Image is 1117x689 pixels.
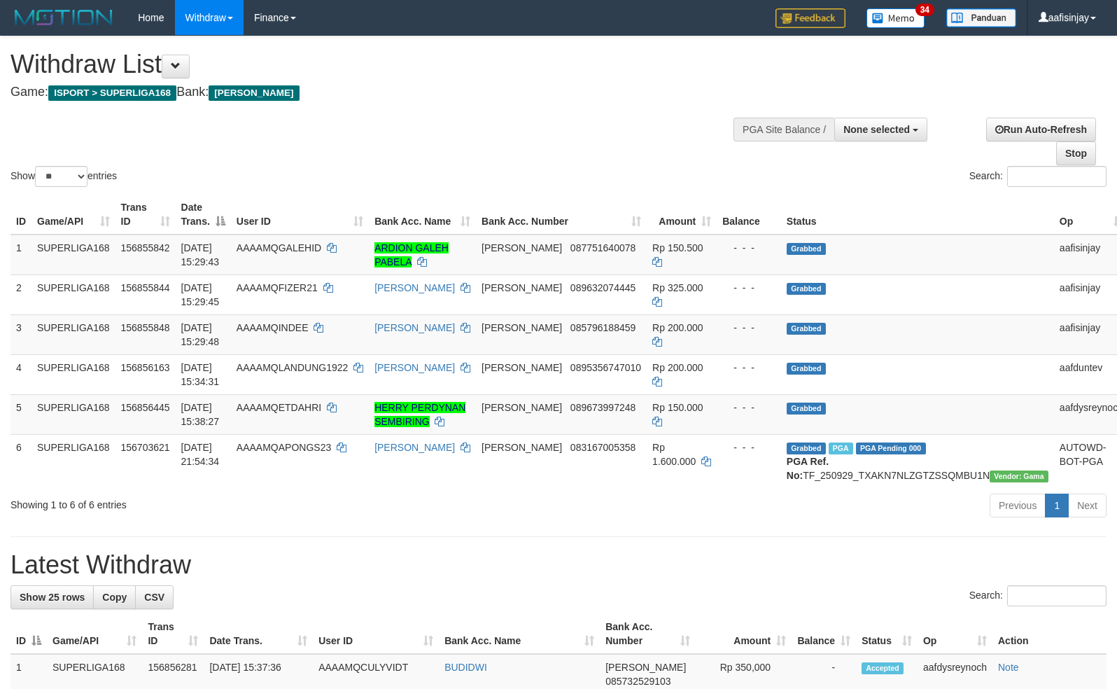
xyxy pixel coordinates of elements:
[862,662,904,674] span: Accepted
[10,614,47,654] th: ID: activate to sort column descending
[10,50,731,78] h1: Withdraw List
[652,362,703,373] span: Rp 200.000
[10,7,117,28] img: MOTION_logo.png
[115,195,176,235] th: Trans ID: activate to sort column ascending
[652,282,703,293] span: Rp 325.000
[570,442,635,453] span: Copy 083167005358 to clipboard
[121,402,170,413] span: 156856445
[444,662,487,673] a: BUDIDWI
[986,118,1096,141] a: Run Auto-Refresh
[787,443,826,454] span: Grabbed
[121,242,170,253] span: 156855842
[102,592,127,603] span: Copy
[121,282,170,293] span: 156855844
[47,614,142,654] th: Game/API: activate to sort column ascending
[787,456,829,481] b: PGA Ref. No:
[1007,166,1107,187] input: Search:
[121,322,170,333] span: 156855848
[918,614,992,654] th: Op: activate to sort column ascending
[181,282,220,307] span: [DATE] 15:29:45
[482,402,562,413] span: [PERSON_NAME]
[142,614,204,654] th: Trans ID: activate to sort column ascending
[733,118,834,141] div: PGA Site Balance /
[722,241,775,255] div: - - -
[652,242,703,253] span: Rp 150.500
[35,166,87,187] select: Showentries
[605,676,670,687] span: Copy 085732529103 to clipboard
[48,85,176,101] span: ISPORT > SUPERLIGA168
[781,434,1054,488] td: TF_250929_TXAKN7NLZGTZSSQMBU1N
[1045,494,1069,517] a: 1
[722,281,775,295] div: - - -
[10,274,31,314] td: 2
[652,402,703,413] span: Rp 150.000
[990,471,1048,482] span: Vendor URL: https://trx31.1velocity.biz
[969,166,1107,187] label: Search:
[121,442,170,453] span: 156703621
[652,322,703,333] span: Rp 200.000
[696,614,792,654] th: Amount: activate to sort column ascending
[1056,141,1096,165] a: Stop
[990,494,1046,517] a: Previous
[787,323,826,335] span: Grabbed
[181,242,220,267] span: [DATE] 15:29:43
[722,361,775,375] div: - - -
[237,322,309,333] span: AAAAMQINDEE
[652,442,696,467] span: Rp 1.600.000
[787,243,826,255] span: Grabbed
[181,402,220,427] span: [DATE] 15:38:27
[834,118,927,141] button: None selected
[792,614,856,654] th: Balance: activate to sort column ascending
[237,242,321,253] span: AAAAMQGALEHID
[121,362,170,373] span: 156856163
[946,8,1016,27] img: panduan.png
[482,322,562,333] span: [PERSON_NAME]
[787,403,826,415] span: Grabbed
[829,443,853,454] span: Marked by aafchhiseyha
[93,585,136,609] a: Copy
[570,322,635,333] span: Copy 085796188459 to clipboard
[722,401,775,415] div: - - -
[31,314,115,354] td: SUPERLIGA168
[181,442,220,467] span: [DATE] 21:54:34
[31,274,115,314] td: SUPERLIGA168
[374,362,455,373] a: [PERSON_NAME]
[439,614,600,654] th: Bank Acc. Name: activate to sort column ascending
[31,434,115,488] td: SUPERLIGA168
[313,614,439,654] th: User ID: activate to sort column ascending
[856,614,918,654] th: Status: activate to sort column ascending
[482,442,562,453] span: [PERSON_NAME]
[31,394,115,434] td: SUPERLIGA168
[600,614,696,654] th: Bank Acc. Number: activate to sort column ascending
[135,585,174,609] a: CSV
[10,166,117,187] label: Show entries
[10,314,31,354] td: 3
[998,662,1019,673] a: Note
[10,354,31,394] td: 4
[369,195,476,235] th: Bank Acc. Name: activate to sort column ascending
[144,592,164,603] span: CSV
[787,283,826,295] span: Grabbed
[775,8,845,28] img: Feedback.jpg
[787,363,826,375] span: Grabbed
[374,242,449,267] a: ARDION GALEH PABELA
[237,282,318,293] span: AAAAMQFIZER21
[969,585,1107,606] label: Search:
[717,195,781,235] th: Balance
[482,242,562,253] span: [PERSON_NAME]
[10,551,1107,579] h1: Latest Withdraw
[209,85,299,101] span: [PERSON_NAME]
[866,8,925,28] img: Button%20Memo.svg
[237,442,331,453] span: AAAAMQAPONGS23
[204,614,313,654] th: Date Trans.: activate to sort column ascending
[570,282,635,293] span: Copy 089632074445 to clipboard
[374,402,465,427] a: HERRY PERDYNAN SEMBIRING
[374,282,455,293] a: [PERSON_NAME]
[10,492,455,512] div: Showing 1 to 6 of 6 entries
[176,195,231,235] th: Date Trans.: activate to sort column descending
[10,195,31,235] th: ID
[647,195,717,235] th: Amount: activate to sort column ascending
[856,443,926,454] span: PGA Pending
[476,195,647,235] th: Bank Acc. Number: activate to sort column ascending
[374,322,455,333] a: [PERSON_NAME]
